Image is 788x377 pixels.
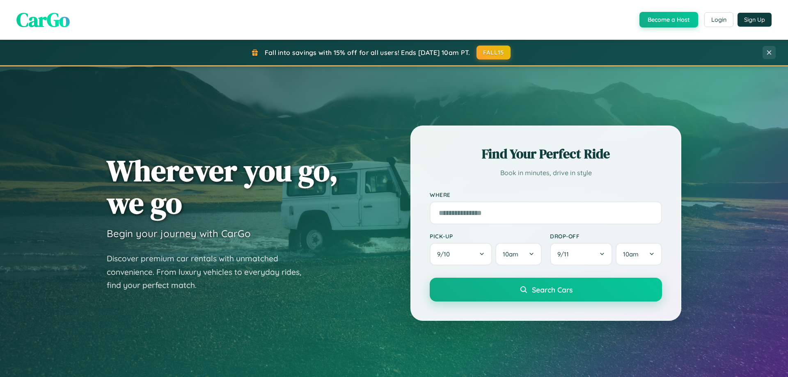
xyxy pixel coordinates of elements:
[430,278,662,302] button: Search Cars
[107,252,312,292] p: Discover premium car rentals with unmatched convenience. From luxury vehicles to everyday rides, ...
[107,154,338,219] h1: Wherever you go, we go
[437,250,454,258] span: 9 / 10
[532,285,573,294] span: Search Cars
[430,191,662,198] label: Where
[430,233,542,240] label: Pick-up
[557,250,573,258] span: 9 / 11
[265,48,470,57] span: Fall into savings with 15% off for all users! Ends [DATE] 10am PT.
[16,6,70,33] span: CarGo
[476,46,511,59] button: FALL15
[430,167,662,179] p: Book in minutes, drive in style
[550,233,662,240] label: Drop-off
[495,243,542,265] button: 10am
[639,12,698,27] button: Become a Host
[430,243,492,265] button: 9/10
[550,243,612,265] button: 9/11
[503,250,518,258] span: 10am
[738,13,772,27] button: Sign Up
[704,12,733,27] button: Login
[107,227,251,240] h3: Begin your journey with CarGo
[430,145,662,163] h2: Find Your Perfect Ride
[616,243,662,265] button: 10am
[623,250,639,258] span: 10am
